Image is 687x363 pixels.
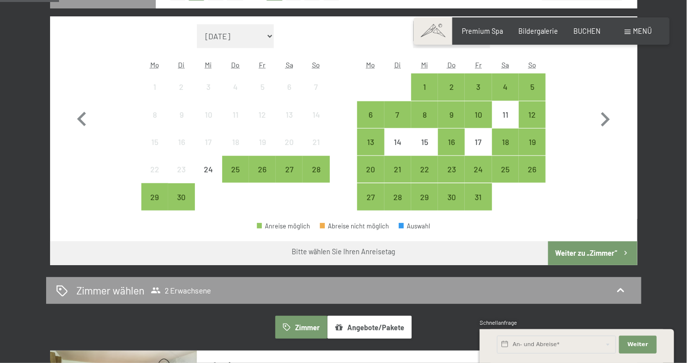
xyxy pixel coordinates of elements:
div: 17 [196,138,221,163]
div: Wed Oct 15 2025 [411,129,438,155]
div: Mon Sep 15 2025 [141,129,168,155]
div: Anreise möglich [249,156,276,183]
abbr: Donnerstag [447,61,456,69]
div: 9 [169,111,194,136]
div: 24 [196,165,221,190]
abbr: Sonntag [312,61,320,69]
div: 19 [250,138,275,163]
button: Weiter [619,336,657,354]
div: Sat Sep 06 2025 [276,73,303,100]
div: Auswahl [399,223,431,229]
div: Anreise möglich [519,101,546,128]
div: 22 [142,165,167,190]
div: Mon Sep 08 2025 [141,101,168,128]
div: 2 [439,83,464,108]
div: Anreise möglich [492,73,519,100]
div: 15 [412,138,437,163]
button: Vorheriger Monat [67,24,96,211]
div: 1 [142,83,167,108]
div: Anreise nicht möglich [411,129,438,155]
div: Anreise möglich [411,101,438,128]
abbr: Samstag [286,61,293,69]
div: Anreise nicht möglich [141,73,168,100]
div: Fri Oct 10 2025 [465,101,492,128]
div: 14 [385,138,410,163]
div: Wed Oct 08 2025 [411,101,438,128]
div: Wed Sep 03 2025 [195,73,222,100]
div: Anreise nicht möglich [168,73,195,100]
div: 13 [358,138,383,163]
div: Thu Oct 30 2025 [438,183,465,210]
div: Anreise nicht möglich [276,129,303,155]
div: Anreise nicht möglich [492,101,519,128]
div: 18 [493,138,518,163]
div: 7 [385,111,410,136]
div: 10 [196,111,221,136]
div: Mon Oct 27 2025 [357,183,384,210]
div: Anreise nicht möglich [195,73,222,100]
div: 21 [385,165,410,190]
div: Sat Sep 27 2025 [276,156,303,183]
div: 23 [169,165,194,190]
div: 27 [358,193,383,218]
div: Anreise möglich [357,129,384,155]
div: Mon Sep 22 2025 [141,156,168,183]
div: Anreise möglich [357,183,384,210]
div: Anreise möglich [384,183,411,210]
abbr: Mittwoch [205,61,212,69]
div: Fri Sep 26 2025 [249,156,276,183]
abbr: Dienstag [179,61,185,69]
div: Anreise nicht möglich [384,129,411,155]
span: Premium Spa [462,27,503,35]
div: Sat Oct 25 2025 [492,156,519,183]
div: 3 [196,83,221,108]
div: Thu Oct 16 2025 [438,129,465,155]
div: Fri Oct 31 2025 [465,183,492,210]
div: 16 [439,138,464,163]
div: Anreise nicht möglich [303,73,329,100]
div: Anreise möglich [357,156,384,183]
div: Anreise möglich [519,156,546,183]
div: Anreise möglich [438,101,465,128]
div: Wed Sep 17 2025 [195,129,222,155]
abbr: Sonntag [528,61,536,69]
div: Anreise nicht möglich [195,101,222,128]
div: 15 [142,138,167,163]
div: Fri Oct 17 2025 [465,129,492,155]
span: Schnellanfrage [480,319,517,326]
div: Anreise möglich [465,156,492,183]
div: Anreise möglich [384,101,411,128]
span: Weiter [627,341,648,349]
div: Thu Sep 25 2025 [222,156,249,183]
div: Tue Sep 23 2025 [168,156,195,183]
div: Anreise möglich [519,73,546,100]
div: 26 [520,165,545,190]
abbr: Montag [366,61,375,69]
div: 23 [439,165,464,190]
div: Anreise nicht möglich [465,129,492,155]
span: BUCHEN [573,27,601,35]
abbr: Mittwoch [421,61,428,69]
div: 12 [250,111,275,136]
div: Fri Sep 05 2025 [249,73,276,100]
div: Mon Oct 13 2025 [357,129,384,155]
abbr: Dienstag [394,61,401,69]
div: Anreise möglich [465,101,492,128]
button: Zimmer [275,316,327,339]
div: Wed Sep 24 2025 [195,156,222,183]
div: 11 [493,111,518,136]
abbr: Montag [150,61,159,69]
div: Anreise nicht möglich [276,73,303,100]
div: Anreise möglich [492,129,519,155]
div: Anreise nicht möglich [222,129,249,155]
div: Bitte wählen Sie Ihren Anreisetag [292,247,395,257]
div: Sun Oct 19 2025 [519,129,546,155]
div: 8 [142,111,167,136]
div: 13 [277,111,302,136]
div: Abreise nicht möglich [320,223,389,229]
div: Anreise möglich [303,156,329,183]
div: Anreise möglich [492,156,519,183]
div: 16 [169,138,194,163]
div: Anreise nicht möglich [249,73,276,100]
div: Thu Sep 18 2025 [222,129,249,155]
